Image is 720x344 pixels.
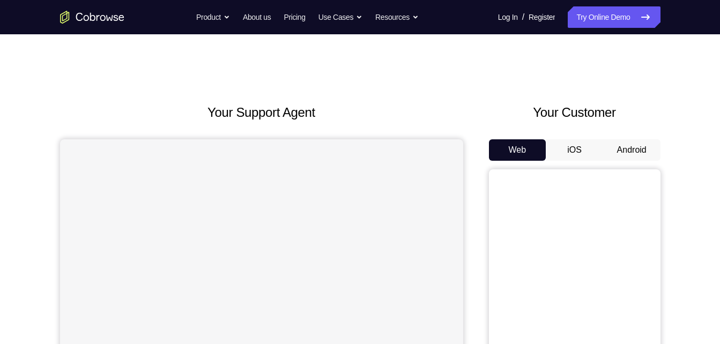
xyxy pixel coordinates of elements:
[60,103,463,122] h2: Your Support Agent
[603,139,660,161] button: Android
[243,6,271,28] a: About us
[318,6,362,28] button: Use Cases
[284,6,305,28] a: Pricing
[489,103,660,122] h2: Your Customer
[522,11,524,24] span: /
[546,139,603,161] button: iOS
[568,6,660,28] a: Try Online Demo
[529,6,555,28] a: Register
[60,11,124,24] a: Go to the home page
[196,6,230,28] button: Product
[375,6,419,28] button: Resources
[489,139,546,161] button: Web
[498,6,518,28] a: Log In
